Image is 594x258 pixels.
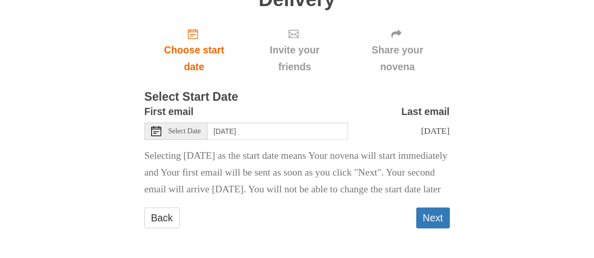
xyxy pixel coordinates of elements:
span: Select Date [168,128,201,135]
h3: Select Start Date [145,91,450,104]
p: Selecting [DATE] as the start date means Your novena will start immediately and Your first email ... [145,148,450,198]
div: Click "Next" to confirm your start date first. [346,20,450,81]
button: Next [416,208,450,228]
input: Use the arrow keys to pick a date [208,123,348,140]
span: Choose start date [155,42,234,75]
a: Choose start date [145,20,244,81]
span: Share your novena [356,42,440,75]
span: [DATE] [421,126,449,136]
label: Last email [402,103,450,120]
div: Click "Next" to confirm your start date first. [244,20,345,81]
span: Invite your friends [254,42,335,75]
a: Back [145,208,180,228]
label: First email [145,103,194,120]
